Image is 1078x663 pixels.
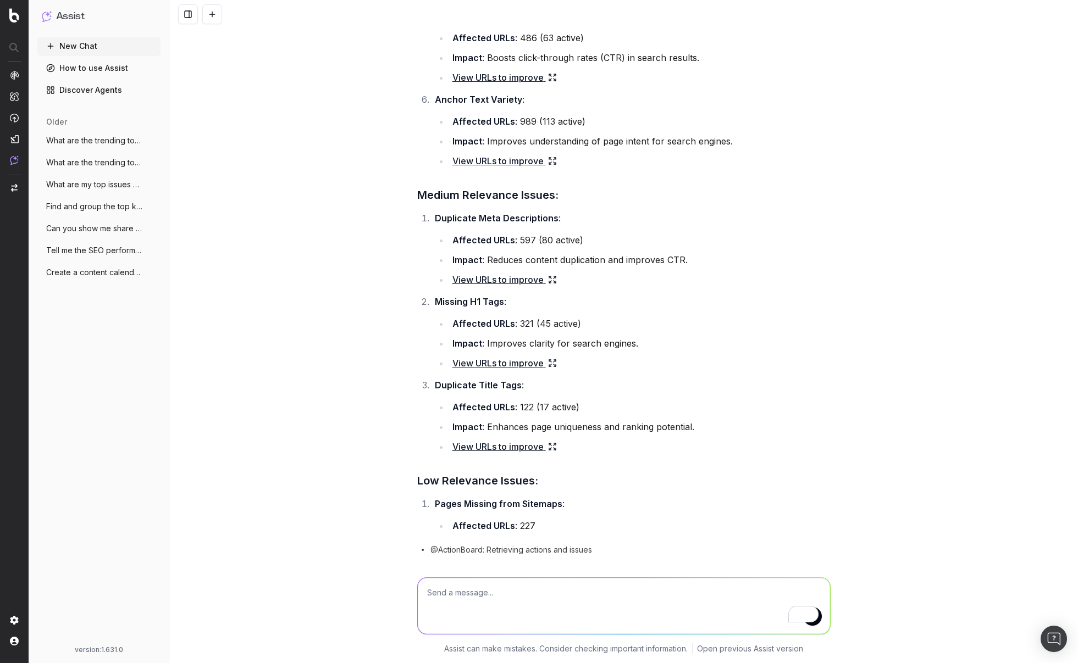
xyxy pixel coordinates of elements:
[452,520,515,531] strong: Affected URLs
[37,154,161,171] button: What are the trending topics around Notr
[46,157,143,168] span: What are the trending topics around Notr
[46,179,143,190] span: What are my top issues concerning techni
[452,70,557,85] a: View URLs to improve
[452,318,515,329] strong: Affected URLs
[449,30,831,46] li: : 486 (63 active)
[432,496,831,533] li: :
[432,294,831,371] li: :
[449,252,831,268] li: : Reduces content duplication and improves CTR.
[10,71,19,80] img: Analytics
[42,645,156,654] div: version: 1.631.0
[449,419,831,434] li: : Enhances page uniqueness and ranking potential.
[417,186,831,204] h3: Medium Relevance Issues:
[10,113,19,122] img: Activation
[452,116,515,127] strong: Affected URLs
[37,264,161,281] button: Create a content calendar using trends f
[430,544,592,555] span: @ActionBoard: Retrieving actions and issues
[449,336,831,351] li: : Improves clarity for search engines.
[435,213,559,224] strong: Duplicate Meta Descriptions
[10,155,19,165] img: Assist
[418,578,830,634] textarea: To enrich screen reader interactions, please activate Accessibility in Grammarly extension settings
[452,421,482,432] strong: Impact
[37,242,161,259] button: Tell me the SEO performance of [URL]
[56,9,85,24] h1: Assist
[46,201,143,212] span: Find and group the top keywords for coll
[435,498,562,509] strong: Pages Missing from Sitemaps
[452,153,557,169] a: View URLs to improve
[435,380,522,391] strong: Duplicate Title Tags
[452,439,557,454] a: View URLs to improve
[46,245,143,256] span: Tell me the SEO performance of [URL]
[452,402,515,413] strong: Affected URLs
[452,32,515,43] strong: Affected URLs
[37,198,161,215] button: Find and group the top keywords for coll
[10,135,19,143] img: Studio
[10,92,19,101] img: Intelligence
[37,132,161,149] button: What are the trending topics around Notr
[1041,626,1067,652] div: Open Intercom Messenger
[452,52,482,63] strong: Impact
[697,643,803,654] a: Open previous Assist version
[46,267,143,278] span: Create a content calendar using trends f
[449,232,831,248] li: : 597 (80 active)
[452,235,515,246] strong: Affected URLs
[449,399,831,415] li: : 122 (17 active)
[432,8,831,85] li: :
[444,643,688,654] p: Assist can make mistakes. Consider checking important information.
[432,210,831,287] li: :
[37,37,161,55] button: New Chat
[452,254,482,265] strong: Impact
[42,9,156,24] button: Assist
[452,338,482,349] strong: Impact
[42,11,52,21] img: Assist
[37,59,161,77] a: How to use Assist
[452,272,557,287] a: View URLs to improve
[37,81,161,99] a: Discover Agents
[11,184,18,192] img: Switch project
[449,133,831,149] li: : Improves understanding of page intent for search engines.
[46,116,67,127] span: older
[37,220,161,237] button: Can you show me share of voice data for
[435,94,522,105] strong: Anchor Text Variety
[46,135,143,146] span: What are the trending topics around Notr
[449,114,831,129] li: : 989 (113 active)
[37,176,161,193] button: What are my top issues concerning techni
[432,377,831,454] li: :
[449,316,831,331] li: : 321 (45 active)
[449,518,831,533] li: : 227
[10,637,19,645] img: My account
[435,296,504,307] strong: Missing H1 Tags
[449,50,831,65] li: : Boosts click-through rates (CTR) in search results.
[417,472,831,489] h3: Low Relevance Issues:
[452,136,482,147] strong: Impact
[452,355,557,371] a: View URLs to improve
[46,223,143,234] span: Can you show me share of voice data for
[9,8,19,23] img: Botify logo
[10,616,19,625] img: Setting
[432,92,831,169] li: :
